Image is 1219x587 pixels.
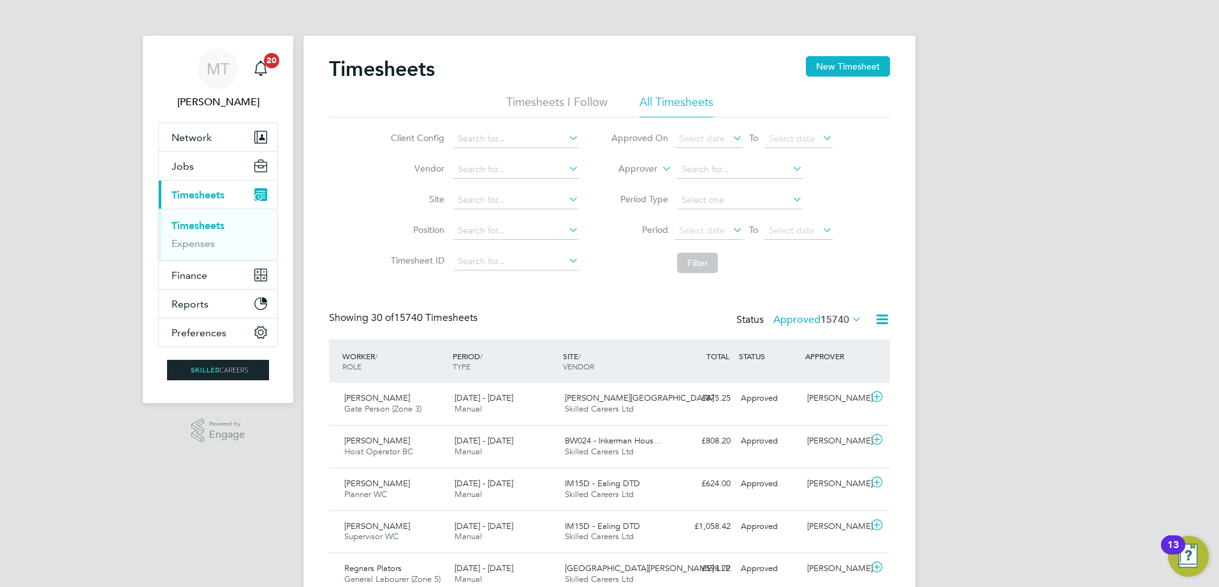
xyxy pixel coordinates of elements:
[159,318,277,346] button: Preferences
[455,574,482,584] span: Manual
[453,161,579,179] input: Search for...
[264,53,279,68] span: 20
[565,435,662,446] span: BW024 - Inkerman Hous…
[745,130,762,146] span: To
[669,516,736,537] div: £1,058.42
[248,48,274,89] a: 20
[158,360,278,380] a: Go to home page
[158,48,278,110] a: MT[PERSON_NAME]
[387,132,444,144] label: Client Config
[802,388,868,409] div: [PERSON_NAME]
[344,446,413,457] span: Hoist Operator BC
[329,311,480,325] div: Showing
[329,56,435,82] h2: Timesheets
[455,489,482,500] span: Manual
[172,237,215,249] a: Expenses
[191,419,245,443] a: Powered byEngage
[387,224,444,235] label: Position
[387,255,444,266] label: Timesheet ID
[344,521,410,531] span: [PERSON_NAME]
[669,431,736,452] div: £808.20
[565,521,640,531] span: IM15D - Ealing DTD
[172,189,224,201] span: Timesheets
[209,429,245,440] span: Engage
[677,253,718,273] button: Filter
[344,574,441,584] span: General Labourer (Zone 5)
[736,345,802,368] div: STATUS
[344,563,402,574] span: Regnars Plators
[480,351,483,361] span: /
[565,563,730,574] span: [GEOGRAPHIC_DATA][PERSON_NAME] LLP
[339,345,449,378] div: WORKER
[387,193,444,205] label: Site
[806,56,890,77] button: New Timesheet
[172,160,194,172] span: Jobs
[455,563,513,574] span: [DATE] - [DATE]
[669,558,736,579] div: £598.72
[706,351,729,361] span: TOTAL
[565,392,714,403] span: [PERSON_NAME][GEOGRAPHIC_DATA]
[802,345,868,368] div: APPROVER
[455,435,513,446] span: [DATE] - [DATE]
[453,222,579,240] input: Search for...
[387,163,444,174] label: Vendor
[172,131,212,144] span: Network
[158,94,278,110] span: Matt Taylor
[159,290,277,318] button: Reports
[159,152,277,180] button: Jobs
[578,351,581,361] span: /
[167,360,269,380] img: skilledcareers-logo-retina.png
[506,94,608,117] li: Timesheets I Follow
[565,531,634,542] span: Skilled Careers Ltd
[565,478,640,489] span: IM15D - Ealing DTD
[736,473,802,494] div: Approved
[1167,545,1179,561] div: 13
[172,269,207,281] span: Finance
[669,473,736,494] div: £624.00
[736,388,802,409] div: Approved
[455,521,513,531] span: [DATE] - [DATE]
[344,531,398,542] span: Supervisor WC
[455,531,482,542] span: Manual
[371,311,478,324] span: 15740 Timesheets
[563,361,594,371] span: VENDOR
[172,219,224,232] a: Timesheets
[565,446,634,457] span: Skilled Careers Ltd
[802,431,868,452] div: [PERSON_NAME]
[560,345,670,378] div: SITE
[209,419,245,429] span: Powered by
[159,261,277,289] button: Finance
[677,161,803,179] input: Search for...
[159,181,277,209] button: Timesheets
[745,221,762,238] span: To
[375,351,377,361] span: /
[769,225,815,236] span: Select date
[736,558,802,579] div: Approved
[802,558,868,579] div: [PERSON_NAME]
[736,311,865,329] div: Status
[669,388,736,409] div: £875.25
[773,313,862,326] label: Approved
[453,191,579,209] input: Search for...
[453,361,471,371] span: TYPE
[821,313,849,326] span: 15740
[769,133,815,144] span: Select date
[1168,536,1209,577] button: Open Resource Center, 13 new notifications
[344,489,387,500] span: Planner WC
[611,193,668,205] label: Period Type
[455,446,482,457] span: Manual
[172,327,226,339] span: Preferences
[639,94,713,117] li: All Timesheets
[679,133,725,144] span: Select date
[159,123,277,151] button: Network
[449,345,560,378] div: PERIOD
[371,311,394,324] span: 30 of
[342,361,361,371] span: ROLE
[736,431,802,452] div: Approved
[453,253,579,271] input: Search for...
[207,61,230,77] span: MT
[802,473,868,494] div: [PERSON_NAME]
[344,478,410,489] span: [PERSON_NAME]
[344,392,410,403] span: [PERSON_NAME]
[344,435,410,446] span: [PERSON_NAME]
